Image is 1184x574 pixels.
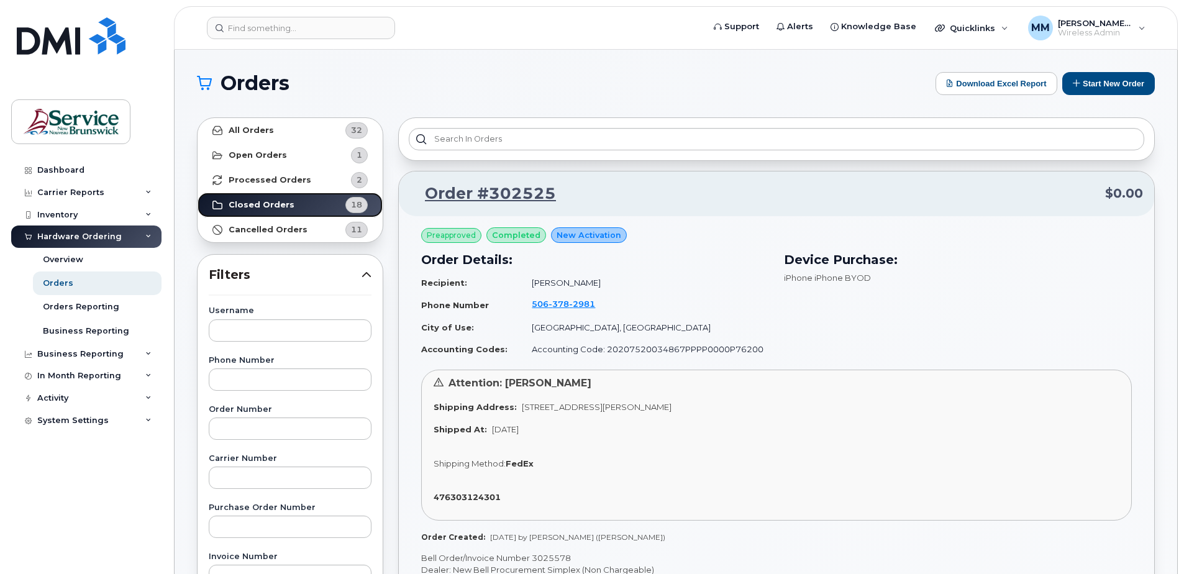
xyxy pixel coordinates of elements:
a: Order #302525 [410,183,556,205]
span: Orders [221,74,289,93]
label: Purchase Order Number [209,504,371,512]
strong: Closed Orders [229,200,294,210]
h3: Order Details: [421,250,769,269]
span: 506 [532,299,595,309]
a: Closed Orders18 [198,193,383,217]
a: Open Orders1 [198,143,383,168]
strong: Phone Number [421,300,489,310]
a: 476303124301 [434,492,506,502]
td: [PERSON_NAME] [521,272,769,294]
span: Preapproved [427,230,476,241]
p: Bell Order/Invoice Number 3025578 [421,552,1132,564]
span: 18 [351,199,362,211]
span: [STREET_ADDRESS][PERSON_NAME] [522,402,672,412]
td: [GEOGRAPHIC_DATA], [GEOGRAPHIC_DATA] [521,317,769,339]
span: completed [492,229,540,241]
input: Search in orders [409,128,1144,150]
span: 2981 [569,299,595,309]
label: Order Number [209,406,371,414]
label: Phone Number [209,357,371,365]
span: 2 [357,174,362,186]
strong: Accounting Codes: [421,344,508,354]
strong: Shipping Address: [434,402,517,412]
span: [DATE] [492,424,519,434]
a: Cancelled Orders11 [198,217,383,242]
strong: Processed Orders [229,175,311,185]
a: Processed Orders2 [198,168,383,193]
span: 11 [351,224,362,235]
label: Carrier Number [209,455,371,463]
strong: All Orders [229,125,274,135]
span: 1 [357,149,362,161]
a: 5063782981 [532,299,610,309]
strong: Recipient: [421,278,467,288]
strong: Order Created: [421,532,485,542]
span: $0.00 [1105,184,1143,203]
span: Shipping Method: [434,458,506,468]
span: Filters [209,266,362,284]
td: Accounting Code: 20207520034867PPPP0000P76200 [521,339,769,360]
h3: Device Purchase: [784,250,1132,269]
label: Invoice Number [209,553,371,561]
strong: City of Use: [421,322,474,332]
strong: 476303124301 [434,492,501,502]
button: Download Excel Report [936,72,1057,95]
span: New Activation [557,229,621,241]
a: All Orders32 [198,118,383,143]
span: 378 [549,299,569,309]
strong: FedEx [506,458,534,468]
span: iPhone iPhone BYOD [784,273,871,283]
span: 32 [351,124,362,136]
label: Username [209,307,371,315]
span: [DATE] by [PERSON_NAME] ([PERSON_NAME]) [490,532,665,542]
strong: Shipped At: [434,424,487,434]
button: Start New Order [1062,72,1155,95]
span: Attention: [PERSON_NAME] [449,377,591,389]
strong: Cancelled Orders [229,225,307,235]
strong: Open Orders [229,150,287,160]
